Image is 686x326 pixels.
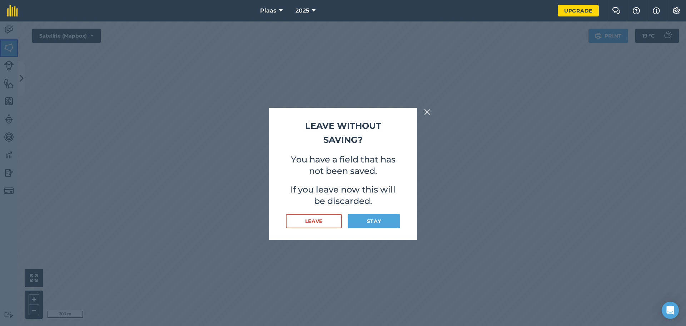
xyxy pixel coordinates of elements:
[558,5,599,16] a: Upgrade
[286,154,400,177] p: You have a field that has not been saved.
[260,6,276,15] span: Plaas
[7,5,18,16] img: fieldmargin Logo
[295,6,309,15] span: 2025
[286,214,342,228] button: Leave
[348,214,400,228] button: Stay
[653,6,660,15] img: svg+xml;base64,PHN2ZyB4bWxucz0iaHR0cDovL3d3dy53My5vcmcvMjAwMC9zdmciIHdpZHRoPSIxNyIgaGVpZ2h0PSIxNy...
[662,302,679,319] div: Open Intercom Messenger
[632,7,641,14] img: A question mark icon
[286,184,400,207] p: If you leave now this will be discarded.
[612,7,621,14] img: Two speech bubbles overlapping with the left bubble in the forefront
[286,119,400,147] h2: Leave without saving?
[672,7,681,14] img: A cog icon
[424,108,431,116] img: svg+xml;base64,PHN2ZyB4bWxucz0iaHR0cDovL3d3dy53My5vcmcvMjAwMC9zdmciIHdpZHRoPSIyMiIgaGVpZ2h0PSIzMC...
